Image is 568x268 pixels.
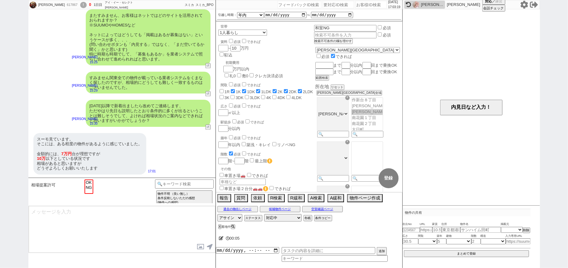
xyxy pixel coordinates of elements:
option: 作新台８丁目 [352,97,383,103]
span: スミカ_BPO [196,3,214,7]
input: 30.5 [403,238,418,244]
span: 物件名 [460,222,501,227]
span: 10万 [37,156,46,161]
span: 構造 [481,234,506,239]
span: 階数 [471,234,481,239]
option: [PERSON_NAME]町 [352,109,383,115]
button: 削除 [523,227,530,233]
div: 1日目 [94,2,102,7]
button: R検索 [268,194,285,202]
div: [PERSON_NAME] [421,2,444,7]
span: URL [420,222,432,227]
div: 着地中 [218,225,237,228]
input: 🔍キーワード検索 [155,179,214,189]
span: 掲載元 [501,222,509,227]
p: [PERSON_NAME] [72,117,98,122]
button: 会話チェック [482,5,505,12]
button: 候補物件ページ [260,206,300,212]
button: 物件不明 （良い無し） 条件反映しないただの感想 (物件への感想) [156,190,213,206]
span: 00:05 [230,236,240,241]
div: すみません関東全ての物件が載っている業者システムをくまなく探したのですが、相場的にどうしても難しく一致するものはございませんでした。 [86,72,211,94]
button: 追加 [377,247,387,255]
button: ステータス [244,215,262,221]
p: [PERSON_NAME] [447,2,480,7]
span: 吹出No [403,222,420,227]
button: 登録 [379,168,399,188]
option: 大日町 [352,127,383,133]
span: 建物 [446,234,471,239]
span: 家賃 [432,222,442,227]
span: 間取 [418,234,437,239]
p: [PERSON_NAME] [72,83,98,88]
div: スーモ見ています。 そこには、ある程度の物件があるように感じていました。 金額的には、 台が理想ですが 以下としている状況です 相場があると思いますが どうぞよろしくお願いいたします [33,133,146,175]
div: またすみません、お客様はネットではどのサイトを活用されておられますか？ ※SUUMOやHOMESなど ネットによってはどうしても「掲載はあるが募集はない」というケースが多く、、、 (問い合わせボ... [86,9,211,65]
p: [PERSON_NAME] [72,55,98,60]
label: 引越し時期： [218,12,237,17]
input: https://suumo.jp/chintai/jnc_000022489271 [420,227,432,233]
button: X [218,224,222,229]
button: R緩和 [288,194,305,202]
option: 南花園２丁目 [352,121,383,127]
span: 入力専用URL [506,234,531,239]
button: 過去の物出しページ [217,206,258,212]
span: 7万円 [61,151,72,156]
span: 築年 [437,234,446,239]
input: 車種など [220,179,266,185]
span: スミカ [185,3,194,7]
button: 物件ページ作成 [347,194,383,202]
input: 要対応ID検索 [323,1,354,8]
option: 南花園１丁目 [352,115,383,121]
p: 17:03:19 [388,5,401,10]
input: キーワード [282,255,388,262]
button: 空室確認ページ [302,206,343,212]
input: 東京都港区海岸３ [442,227,460,233]
div: [DATE]以降で新着出ましたら改めてご連絡します、 ただやはり先日も説明したとおり条件的に多くが出るということは難しそうでして、よければ相場状況のご案内などできればと思いますがいかがでしょうか？ [86,100,211,127]
button: まとめて登録 [404,250,529,257]
button: 内見日など入力！ [440,100,502,115]
div: 0 [89,2,91,7]
input: お客様ID検索 [356,1,387,8]
span: 広さ [403,234,418,239]
div: 617867 [65,2,79,7]
button: 報告 [217,194,231,202]
input: https://suumo.jp/chintai/jnc_000022489271 [506,238,531,244]
option: NG [85,185,93,190]
div: [PERSON_NAME] [37,2,65,7]
input: タスクの内容を詳細に [282,247,375,254]
button: A検索 [308,194,324,202]
button: 依頼 [251,194,265,202]
p: 15:25 [72,60,98,65]
option: [PERSON_NAME]町 [352,103,383,109]
img: 0hnYxtEtzNMXZVDS-g_VBPSCVdMhx2fGhkLm94FTULOkVvOnJzKWJ4FmMFa0Q8OiIlf2t7EjQKZk53e3coCQ06FxpEaRsPeQk... [30,2,36,8]
input: 1234567 [403,228,420,232]
span: 会話チェック [483,6,504,11]
button: 条件コピー [314,215,332,221]
button: ↺ [206,91,211,97]
span: 住所 [442,222,460,227]
input: 5 [437,238,446,244]
div: アイ・イー・セレクト [PERSON_NAME][GEOGRAPHIC_DATA]店 [105,0,136,10]
p: 17:01 [148,169,156,174]
p: 物件の共有 [403,209,531,216]
input: 2 [471,238,481,244]
button: 冬眠 [303,215,312,221]
span: 相場提案許可 [32,183,56,188]
img: 0hODwbqzIoEGtaGwXR84ZuFCpLEwF5akl5JnUKCWoeRl5ifAI-I3lZDjpPTVkyIgNqIXRfWDodS1JWCGcNRE3sX10rTlxjL1M... [413,1,420,8]
p: 15:30 [72,121,98,126]
button: 質問 [234,194,248,202]
button: ↺ [206,63,211,69]
div: ! [80,2,87,8]
input: 10.5 [432,227,442,233]
input: フィードバックID検索 [278,1,321,8]
button: A緩和 [328,194,344,202]
input: サンハイム田町 [460,227,501,233]
option: OK [85,180,93,185]
label: 〜 [307,13,310,17]
p: 15:29 [72,88,98,93]
button: ↺ [206,125,211,130]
